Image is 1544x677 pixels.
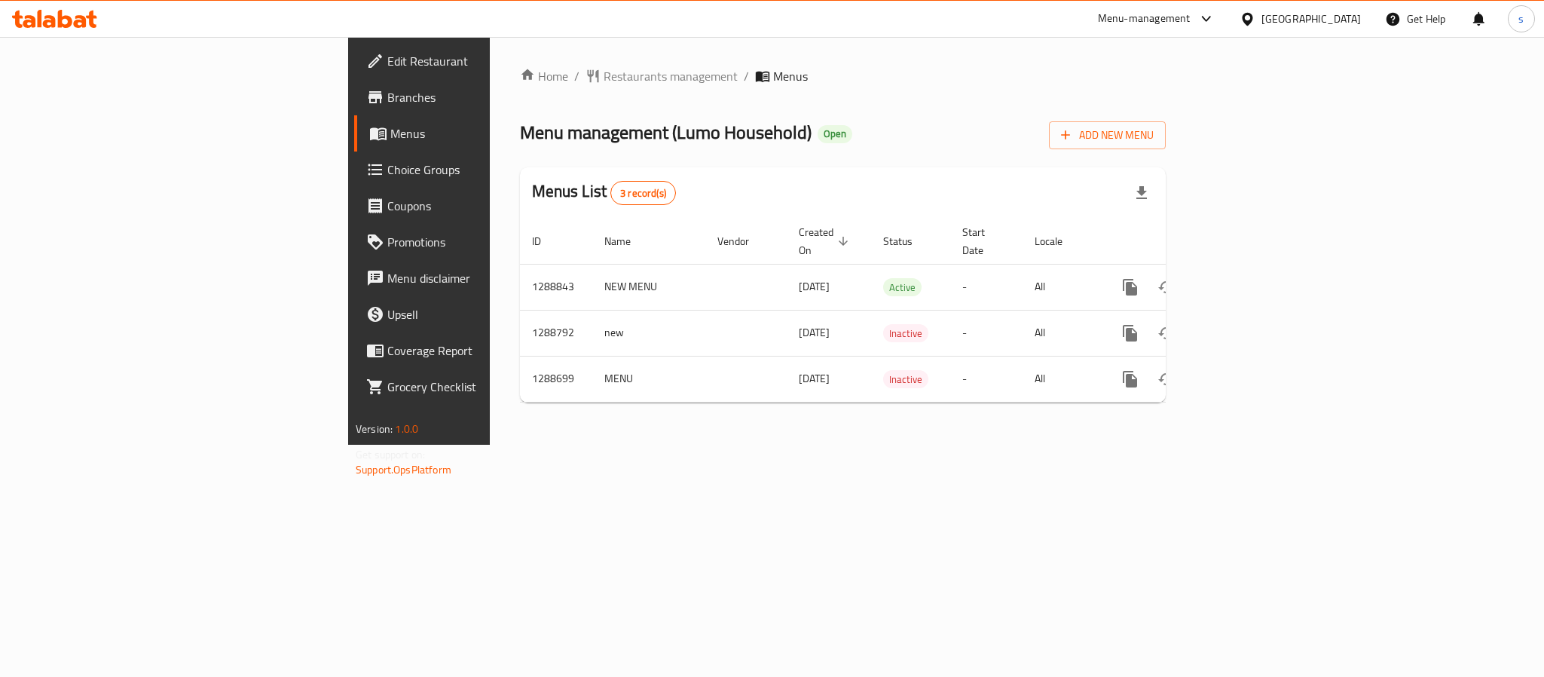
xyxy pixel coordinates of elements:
[950,310,1023,356] td: -
[883,278,922,296] div: Active
[592,310,705,356] td: new
[356,445,425,464] span: Get support on:
[950,264,1023,310] td: -
[1023,264,1100,310] td: All
[1112,315,1148,351] button: more
[585,67,738,85] a: Restaurants management
[950,356,1023,402] td: -
[520,219,1269,403] table: enhanced table
[520,115,812,149] span: Menu management ( Lumo Household )
[1112,269,1148,305] button: more
[395,419,418,439] span: 1.0.0
[354,260,606,296] a: Menu disclaimer
[354,43,606,79] a: Edit Restaurant
[604,67,738,85] span: Restaurants management
[387,342,594,360] span: Coverage Report
[390,124,594,142] span: Menus
[354,79,606,115] a: Branches
[883,325,928,342] span: Inactive
[1035,232,1082,250] span: Locale
[354,369,606,405] a: Grocery Checklist
[610,181,676,205] div: Total records count
[387,378,594,396] span: Grocery Checklist
[799,277,830,296] span: [DATE]
[1124,175,1160,211] div: Export file
[354,152,606,188] a: Choice Groups
[1049,121,1166,149] button: Add New Menu
[532,180,676,205] h2: Menus List
[1261,11,1361,27] div: [GEOGRAPHIC_DATA]
[1100,219,1269,265] th: Actions
[354,332,606,369] a: Coverage Report
[387,233,594,251] span: Promotions
[354,296,606,332] a: Upsell
[883,371,928,388] span: Inactive
[1061,126,1154,145] span: Add New Menu
[387,305,594,323] span: Upsell
[387,161,594,179] span: Choice Groups
[818,125,852,143] div: Open
[1148,361,1185,397] button: Change Status
[1148,269,1185,305] button: Change Status
[883,232,932,250] span: Status
[883,370,928,388] div: Inactive
[1518,11,1524,27] span: s
[799,223,853,259] span: Created On
[592,356,705,402] td: MENU
[592,264,705,310] td: NEW MENU
[883,324,928,342] div: Inactive
[611,186,675,201] span: 3 record(s)
[773,67,808,85] span: Menus
[744,67,749,85] li: /
[387,269,594,287] span: Menu disclaimer
[604,232,650,250] span: Name
[354,188,606,224] a: Coupons
[818,127,852,140] span: Open
[356,419,393,439] span: Version:
[356,460,451,479] a: Support.OpsPlatform
[387,52,594,70] span: Edit Restaurant
[354,115,606,152] a: Menus
[387,88,594,106] span: Branches
[883,279,922,296] span: Active
[354,224,606,260] a: Promotions
[1148,315,1185,351] button: Change Status
[1112,361,1148,397] button: more
[1023,356,1100,402] td: All
[799,369,830,388] span: [DATE]
[532,232,561,250] span: ID
[520,67,1166,85] nav: breadcrumb
[717,232,769,250] span: Vendor
[387,197,594,215] span: Coupons
[799,323,830,342] span: [DATE]
[1098,10,1191,28] div: Menu-management
[1023,310,1100,356] td: All
[962,223,1004,259] span: Start Date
